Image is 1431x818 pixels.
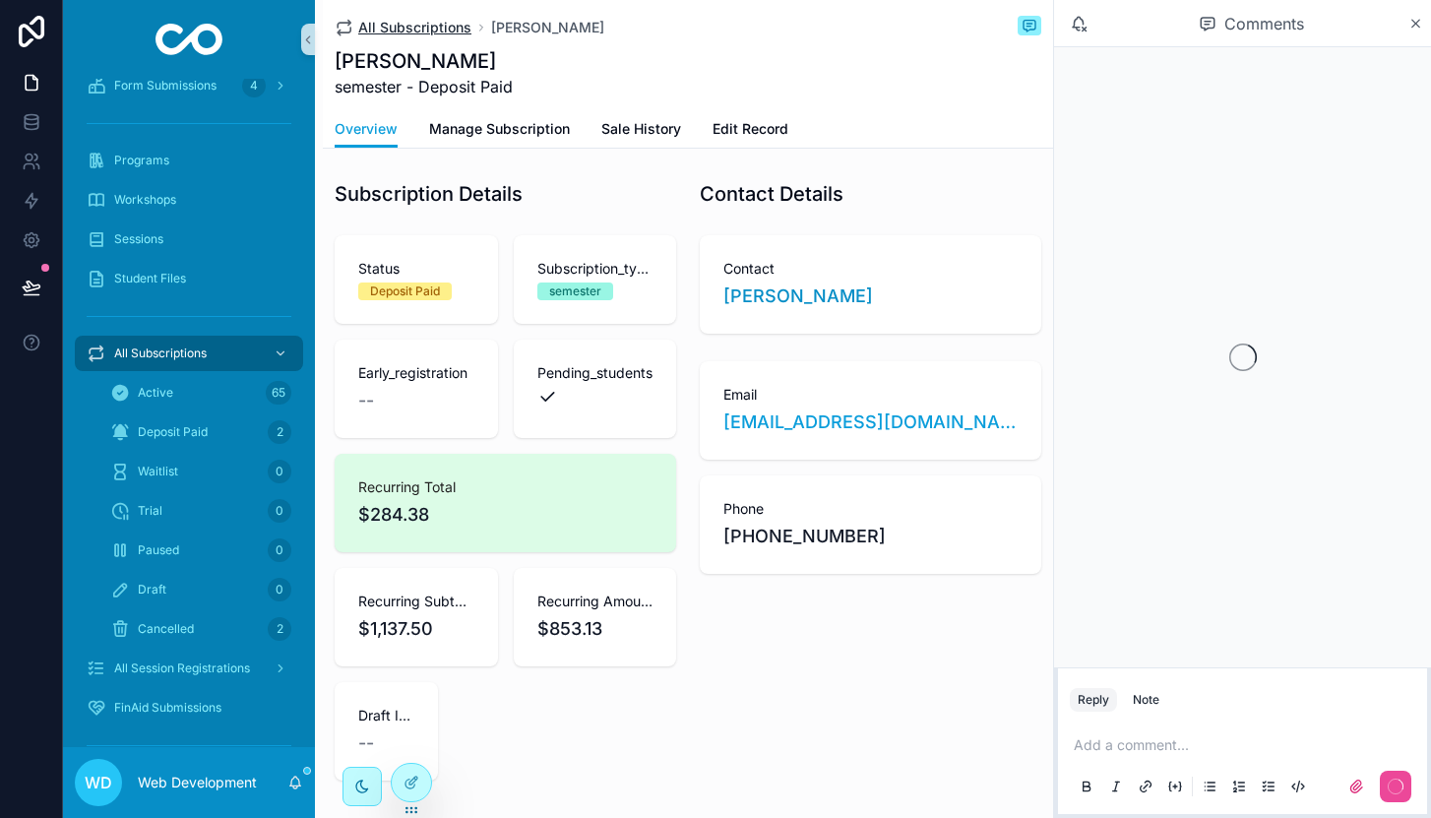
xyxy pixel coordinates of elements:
span: Draft Invoice [358,706,414,725]
span: Email [723,385,1018,405]
span: [PHONE_NUMBER] [723,523,1018,550]
div: 0 [268,538,291,562]
div: 4 [242,74,266,97]
div: Deposit Paid [370,283,440,300]
p: Web Development [138,773,257,792]
a: FinAid Submissions [75,690,303,725]
a: Student Files [75,261,303,296]
span: $1,137.50 [358,615,474,643]
a: Draft0 [98,572,303,607]
span: Pending_students [537,363,653,383]
span: Recurring Amount Discount [537,592,653,611]
span: Programs [114,153,169,168]
span: Deposit Paid [138,424,208,440]
a: Paused0 [98,533,303,568]
span: WD [85,771,112,794]
span: Overview [335,119,398,139]
span: Manage Subscription [429,119,570,139]
span: Student Files [114,271,186,286]
a: Manage Subscription [429,111,570,151]
a: Overview [335,111,398,149]
a: Waitlist0 [98,454,303,489]
span: Workshops [114,192,176,208]
span: Early_registration [358,363,474,383]
span: Waitlist [138,464,178,479]
a: Deposit Paid2 [98,414,303,450]
a: [PERSON_NAME] [723,283,873,310]
a: Active65 [98,375,303,410]
div: scrollable content [63,79,315,747]
span: Status [358,259,474,279]
span: Trial [138,503,162,519]
div: 2 [268,420,291,444]
a: Cancelled2 [98,611,303,647]
span: -- [358,729,374,757]
span: Active [138,385,173,401]
span: Recurring Subtotal [358,592,474,611]
span: All Subscriptions [358,18,471,37]
h1: [PERSON_NAME] [335,47,513,75]
button: Reply [1070,688,1117,712]
a: [EMAIL_ADDRESS][DOMAIN_NAME] [723,409,1018,436]
div: 2 [268,617,291,641]
span: Edit Record [713,119,788,139]
span: Contact [723,259,1018,279]
span: Recurring Total [358,477,653,497]
span: $284.38 [358,501,653,529]
h1: Contact Details [700,180,843,208]
span: All Session Registrations [114,661,250,676]
a: All Subscriptions [335,18,471,37]
span: Subscription_type [537,259,653,279]
div: Note [1133,692,1159,708]
span: Form Submissions [114,78,217,94]
div: semester [549,283,601,300]
span: Cancelled [138,621,194,637]
a: [PERSON_NAME] [491,18,604,37]
span: All Subscriptions [114,346,207,361]
img: App logo [156,24,223,55]
div: 0 [268,499,291,523]
a: Trial0 [98,493,303,529]
a: All Session Registrations [75,651,303,686]
a: Sale History [601,111,681,151]
a: Sessions [75,221,303,257]
span: Sale History [601,119,681,139]
div: 0 [268,460,291,483]
div: 65 [266,381,291,405]
a: Form Submissions4 [75,68,303,103]
span: -- [358,387,374,414]
div: 0 [268,578,291,601]
button: Note [1125,688,1167,712]
span: semester - Deposit Paid [335,75,513,98]
span: Draft [138,582,166,598]
span: FinAid Submissions [114,700,221,716]
h1: Subscription Details [335,180,523,208]
a: All Subscriptions [75,336,303,371]
a: Edit Record [713,111,788,151]
span: Phone [723,499,1018,519]
span: Comments [1224,12,1304,35]
span: Paused [138,542,179,558]
span: Sessions [114,231,163,247]
a: Workshops [75,182,303,218]
a: Programs [75,143,303,178]
span: $853.13 [537,615,653,643]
